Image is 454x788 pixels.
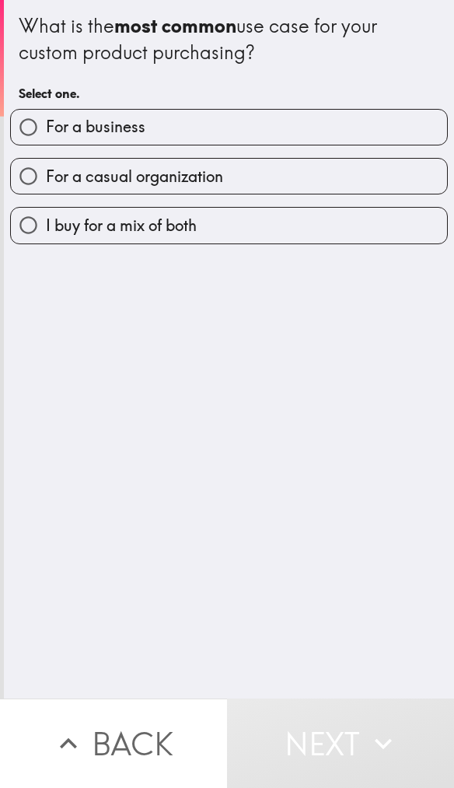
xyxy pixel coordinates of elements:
div: What is the use case for your custom product purchasing? [19,13,439,65]
button: For a casual organization [11,159,447,194]
span: I buy for a mix of both [46,215,197,236]
span: For a casual organization [46,166,223,187]
span: For a business [46,116,145,138]
button: I buy for a mix of both [11,208,447,243]
h6: Select one. [19,85,439,102]
button: Next [227,699,454,788]
button: For a business [11,110,447,145]
b: most common [114,14,236,37]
